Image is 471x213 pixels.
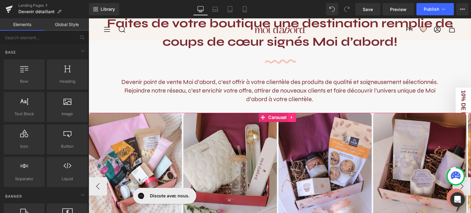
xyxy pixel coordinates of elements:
[456,3,469,15] button: More
[18,3,89,8] a: Landing Pages
[28,59,355,85] p: Devenir point de vente Moi d’abord, c’est offrir à votre clientèle des produits de qualité et soi...
[101,6,115,12] span: Library
[5,193,23,199] span: Banner
[341,3,353,15] button: Redo
[49,176,86,182] span: Liquid
[285,94,378,211] img: Boite cadeau lavande
[6,78,43,85] span: Row
[326,3,338,15] button: Undo
[6,111,43,117] span: Text Block
[390,6,407,13] span: Preview
[178,94,199,104] span: Carousel
[49,111,86,117] span: Image
[383,3,414,15] a: Preview
[5,49,17,55] span: Base
[6,176,43,182] span: Separator
[190,94,283,211] img: Boite cadeau hote-hotesse gourmande
[49,78,86,85] span: Heading
[6,143,43,150] span: Icon
[200,94,208,104] a: Expand / Collapse
[193,3,208,15] a: Desktop
[49,143,86,150] span: Button
[416,3,454,15] button: Publish
[89,3,119,15] a: New Library
[450,192,465,207] div: Open Intercom Messenger
[363,6,373,13] span: Save
[223,3,237,15] a: Tablet
[44,18,89,31] a: Global Style
[358,170,376,188] iframe: Button to open loyalty program pop-up
[208,3,223,15] a: Laptop
[41,167,110,188] iframe: Gorgias live chat messenger
[424,7,439,12] span: Publish
[237,3,252,15] a: Mobile
[18,9,55,14] span: Devenir détaillant
[95,94,188,211] img: Boite cadeau prof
